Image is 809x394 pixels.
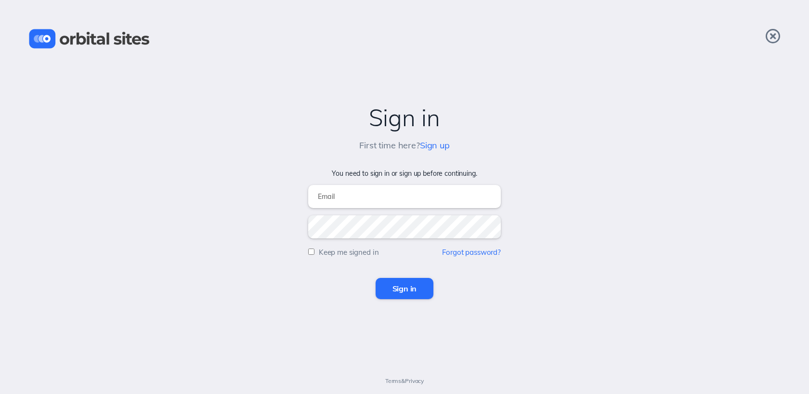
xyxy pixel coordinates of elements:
[376,278,434,299] input: Sign in
[319,248,379,257] label: Keep me signed in
[10,170,799,299] form: You need to sign in or sign up before continuing.
[10,105,799,131] h2: Sign in
[308,185,501,208] input: Email
[442,248,501,257] a: Forgot password?
[359,141,450,151] h5: First time here?
[385,377,401,384] a: Terms
[420,140,450,151] a: Sign up
[405,377,424,384] a: Privacy
[29,29,150,49] img: Orbital Sites Logo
